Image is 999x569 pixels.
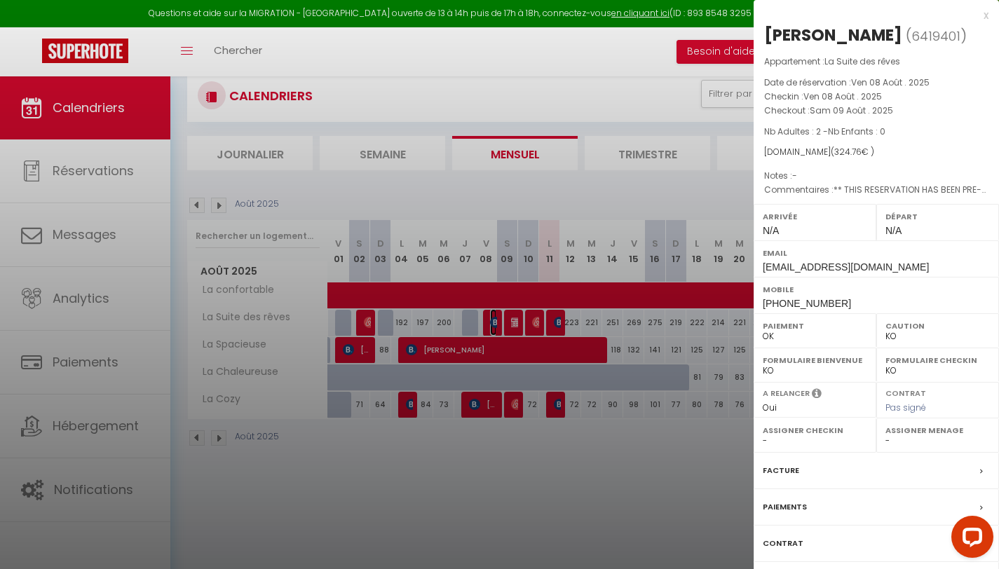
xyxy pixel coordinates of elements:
[763,282,990,296] label: Mobile
[764,125,885,137] span: Nb Adultes : 2 -
[763,210,867,224] label: Arrivée
[885,210,990,224] label: Départ
[885,423,990,437] label: Assigner Menage
[824,55,900,67] span: La Suite des rêves
[885,319,990,333] label: Caution
[885,402,926,413] span: Pas signé
[763,298,851,309] span: [PHONE_NUMBER]
[763,463,799,478] label: Facture
[763,423,867,437] label: Assigner Checkin
[763,500,807,514] label: Paiements
[792,170,797,181] span: -
[764,183,988,197] p: Commentaires :
[763,353,867,367] label: Formulaire Bienvenue
[763,536,803,551] label: Contrat
[764,24,902,46] div: [PERSON_NAME]
[810,104,893,116] span: Sam 09 Août . 2025
[831,146,874,158] span: ( € )
[754,7,988,24] div: x
[906,26,967,46] span: ( )
[764,169,988,183] p: Notes :
[764,76,988,90] p: Date de réservation :
[763,225,779,236] span: N/A
[834,146,862,158] span: 324.76
[763,246,990,260] label: Email
[885,225,902,236] span: N/A
[764,90,988,104] p: Checkin :
[763,261,929,273] span: [EMAIL_ADDRESS][DOMAIN_NAME]
[763,388,810,399] label: A relancer
[885,353,990,367] label: Formulaire Checkin
[764,146,988,159] div: [DOMAIN_NAME]
[885,388,926,397] label: Contrat
[764,104,988,118] p: Checkout :
[812,388,822,403] i: Sélectionner OUI si vous souhaiter envoyer les séquences de messages post-checkout
[911,27,960,45] span: 6419401
[851,76,930,88] span: Ven 08 Août . 2025
[803,90,882,102] span: Ven 08 Août . 2025
[763,319,867,333] label: Paiement
[828,125,885,137] span: Nb Enfants : 0
[940,510,999,569] iframe: LiveChat chat widget
[764,55,988,69] p: Appartement :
